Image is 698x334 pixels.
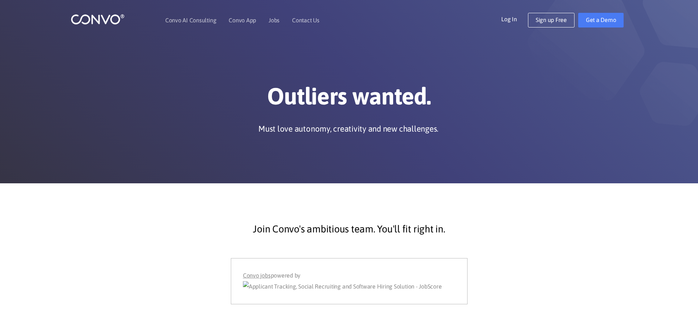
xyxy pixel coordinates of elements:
[292,17,320,23] a: Contact Us
[151,220,547,238] p: Join Convo's ambitious team. You'll fit right in.
[229,17,256,23] a: Convo App
[71,14,125,25] img: logo_1.png
[243,270,455,292] div: powered by
[243,281,442,292] img: Applicant Tracking, Social Recruiting and Software Hiring Solution - JobScore
[258,123,438,134] p: Must love autonomy, creativity and new challenges.
[501,13,528,25] a: Log In
[269,17,280,23] a: Jobs
[578,13,624,27] a: Get a Demo
[243,270,271,281] a: Convo jobs
[165,17,216,23] a: Convo AI Consulting
[528,13,575,27] a: Sign up Free
[146,82,553,116] h1: Outliers wanted.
